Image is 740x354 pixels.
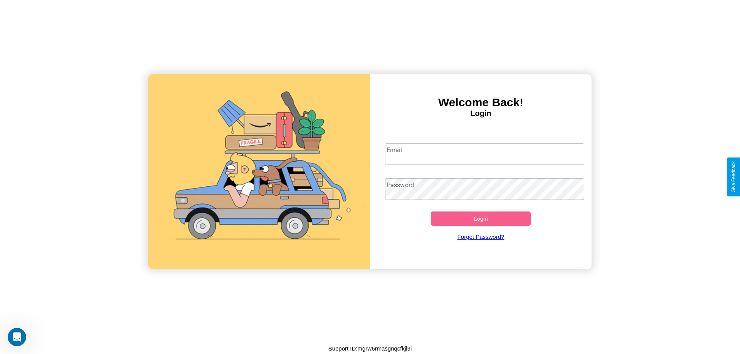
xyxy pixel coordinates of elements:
p: Support ID: mgrw6rmasgnqcfkjl9i [328,343,412,354]
h4: Login [370,109,592,118]
a: Forgot Password? [381,226,581,248]
button: Login [431,211,531,226]
div: Give Feedback [731,161,736,193]
img: gif [148,74,370,269]
iframe: Intercom live chat [8,328,26,346]
h3: Welcome Back! [370,96,592,109]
